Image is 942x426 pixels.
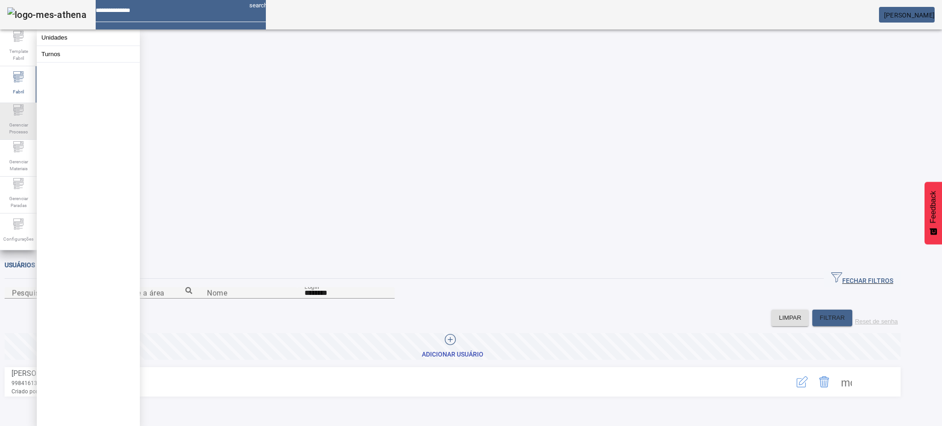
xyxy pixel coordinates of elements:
span: Usuários [5,261,35,269]
button: Adicionar Usuário [5,333,901,360]
span: Configurações [0,233,36,245]
button: Mais [835,371,857,393]
button: Reset de senha [852,310,901,326]
span: FECHAR FILTROS [831,272,893,286]
mat-label: Login [304,283,319,290]
span: Gerenciar Paradas [5,192,32,212]
span: Feedback [929,191,937,223]
span: [PERSON_NAME] [884,12,935,19]
input: Number [12,288,95,299]
span: [PERSON_NAME] [11,369,67,378]
button: Delete [813,371,835,393]
button: Turnos [37,46,140,62]
button: Unidades [37,29,140,46]
button: LIMPAR [771,310,809,326]
span: Gerenciar Processo [5,119,32,138]
mat-label: Nome [207,288,227,297]
span: Gerenciar Materiais [5,155,32,175]
label: Reset de senha [855,318,898,325]
input: Number [109,288,192,299]
span: Template Fabril [5,45,32,64]
span: Fabril [10,86,27,98]
button: FILTRAR [812,310,852,326]
div: Adicionar Usuário [422,350,483,359]
img: logo-mes-athena [7,7,86,22]
span: FILTRAR [820,313,845,322]
span: 99841613 / [11,380,41,386]
span: LIMPAR [779,313,801,322]
button: FECHAR FILTROS [824,271,901,287]
mat-label: Pesquise a unidade [12,288,80,297]
button: Feedback - Mostrar pesquisa [925,182,942,244]
span: Criado por: [11,387,751,396]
